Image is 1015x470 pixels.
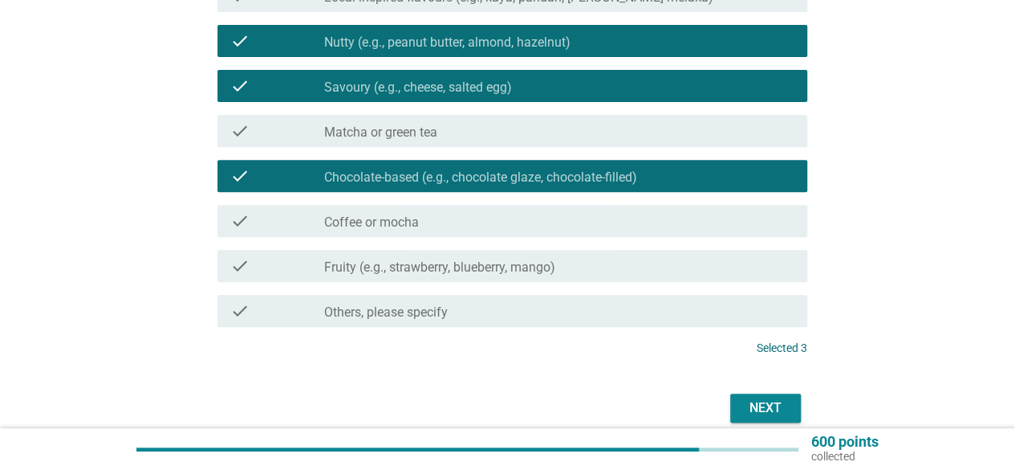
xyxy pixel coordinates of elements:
i: check [230,301,250,321]
label: Others, please specify [324,304,448,321]
i: check [230,31,250,51]
label: Matcha or green tea [324,125,437,141]
i: check [230,256,250,276]
label: Nutty (e.g., peanut butter, almond, hazelnut) [324,35,570,51]
i: check [230,211,250,231]
div: Next [743,398,788,418]
i: check [230,76,250,96]
p: 600 points [811,435,879,449]
button: Next [730,394,801,423]
i: check [230,166,250,186]
p: collected [811,449,879,464]
i: check [230,121,250,141]
label: Fruity (e.g., strawberry, blueberry, mango) [324,260,555,276]
label: Savoury (e.g., cheese, salted egg) [324,80,512,96]
label: Coffee or mocha [324,215,419,231]
p: Selected 3 [757,340,807,357]
label: Chocolate-based (e.g., chocolate glaze, chocolate-filled) [324,170,637,186]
